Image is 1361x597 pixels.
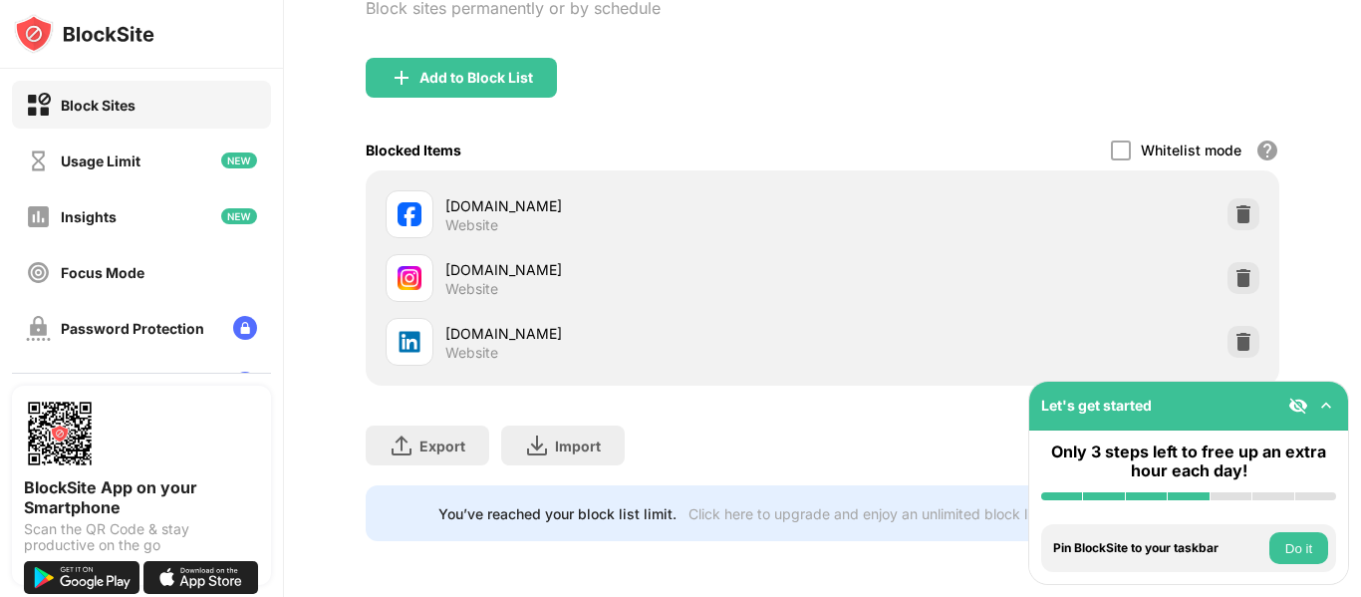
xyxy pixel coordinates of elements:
div: Block Sites [61,97,136,114]
img: eye-not-visible.svg [1288,396,1308,416]
div: Scan the QR Code & stay productive on the go [24,521,259,553]
div: Insights [61,208,117,225]
img: download-on-the-app-store.svg [143,561,259,594]
div: [DOMAIN_NAME] [445,259,823,280]
img: favicons [398,266,421,290]
img: favicons [398,330,421,354]
div: Whitelist mode [1141,142,1241,158]
button: Do it [1269,532,1328,564]
div: Website [445,344,498,362]
img: new-icon.svg [221,208,257,224]
div: [DOMAIN_NAME] [445,323,823,344]
img: options-page-qr-code.png [24,398,96,469]
div: Focus Mode [61,264,144,281]
div: [DOMAIN_NAME] [445,195,823,216]
img: get-it-on-google-play.svg [24,561,139,594]
img: omni-setup-toggle.svg [1316,396,1336,416]
img: new-icon.svg [221,152,257,168]
div: Click here to upgrade and enjoy an unlimited block list. [688,505,1046,522]
div: Add to Block List [419,70,533,86]
img: block-on.svg [26,93,51,118]
img: logo-blocksite.svg [14,14,154,54]
div: Website [445,216,498,234]
img: password-protection-off.svg [26,316,51,341]
div: Export [419,438,465,454]
div: Pin BlockSite to your taskbar [1053,541,1264,555]
img: customize-block-page-off.svg [26,372,51,397]
img: focus-off.svg [26,260,51,285]
div: Import [555,438,601,454]
div: Usage Limit [61,152,140,169]
div: Blocked Items [366,142,461,158]
img: lock-menu.svg [233,372,257,396]
div: You’ve reached your block list limit. [438,505,677,522]
div: Website [445,280,498,298]
img: favicons [398,202,421,226]
img: insights-off.svg [26,204,51,229]
div: Only 3 steps left to free up an extra hour each day! [1041,443,1336,480]
div: BlockSite App on your Smartphone [24,477,259,517]
img: time-usage-off.svg [26,149,51,173]
div: Password Protection [61,320,204,337]
img: lock-menu.svg [233,316,257,340]
div: Let's get started [1041,397,1152,414]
